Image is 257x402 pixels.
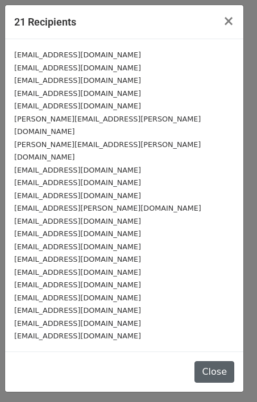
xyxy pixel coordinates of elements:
small: [EMAIL_ADDRESS][DOMAIN_NAME] [14,51,141,59]
small: [EMAIL_ADDRESS][DOMAIN_NAME] [14,217,141,225]
small: [PERSON_NAME][EMAIL_ADDRESS][PERSON_NAME][DOMAIN_NAME] [14,140,201,162]
span: × [223,13,234,29]
small: [EMAIL_ADDRESS][DOMAIN_NAME] [14,319,141,328]
small: [EMAIL_ADDRESS][DOMAIN_NAME] [14,89,141,98]
small: [EMAIL_ADDRESS][DOMAIN_NAME] [14,166,141,174]
small: [EMAIL_ADDRESS][PERSON_NAME][DOMAIN_NAME] [14,204,201,212]
small: [EMAIL_ADDRESS][DOMAIN_NAME] [14,332,141,340]
small: [EMAIL_ADDRESS][DOMAIN_NAME] [14,306,141,315]
small: [EMAIL_ADDRESS][DOMAIN_NAME] [14,280,141,289]
small: [EMAIL_ADDRESS][DOMAIN_NAME] [14,76,141,85]
small: [EMAIL_ADDRESS][DOMAIN_NAME] [14,268,141,277]
small: [EMAIL_ADDRESS][DOMAIN_NAME] [14,242,141,251]
small: [EMAIL_ADDRESS][DOMAIN_NAME] [14,102,141,110]
small: [EMAIL_ADDRESS][DOMAIN_NAME] [14,178,141,187]
small: [EMAIL_ADDRESS][DOMAIN_NAME] [14,64,141,72]
div: Widget de chat [200,347,257,402]
iframe: Chat Widget [200,347,257,402]
small: [EMAIL_ADDRESS][DOMAIN_NAME] [14,255,141,263]
small: [EMAIL_ADDRESS][DOMAIN_NAME] [14,191,141,200]
button: Close [214,5,243,37]
small: [PERSON_NAME][EMAIL_ADDRESS][PERSON_NAME][DOMAIN_NAME] [14,115,201,136]
h5: 21 Recipients [14,14,76,30]
small: [EMAIL_ADDRESS][DOMAIN_NAME] [14,229,141,238]
button: Close [194,361,234,383]
small: [EMAIL_ADDRESS][DOMAIN_NAME] [14,294,141,302]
